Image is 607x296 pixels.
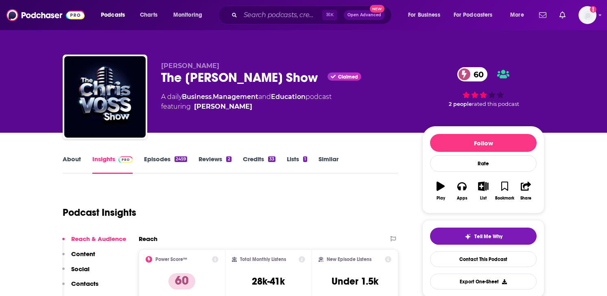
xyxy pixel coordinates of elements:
[168,273,195,289] p: 60
[62,280,98,295] button: Contacts
[451,176,472,206] button: Apps
[579,6,596,24] button: Show profile menu
[212,93,213,101] span: ,
[480,196,487,201] div: List
[430,228,537,245] button: tell me why sparkleTell Me Why
[226,156,231,162] div: 2
[449,101,472,107] span: 2 people
[448,9,504,22] button: open menu
[408,9,440,21] span: For Business
[510,9,524,21] span: More
[71,265,90,273] p: Social
[240,257,286,262] h2: Total Monthly Listens
[303,156,307,162] div: 1
[168,9,213,22] button: open menu
[457,196,467,201] div: Apps
[62,235,126,250] button: Reach & Audience
[161,102,332,112] span: featuring
[140,9,157,21] span: Charts
[268,156,275,162] div: 33
[63,206,136,219] h1: Podcast Insights
[332,275,378,287] h3: Under 1.5k
[63,155,81,174] a: About
[579,6,596,24] span: Logged in as EllaRoseMurphy
[155,257,187,262] h2: Power Score™
[71,250,95,258] p: Content
[504,9,534,22] button: open menu
[175,156,187,162] div: 2459
[430,251,537,267] a: Contact This Podcast
[579,6,596,24] img: User Profile
[402,9,450,22] button: open menu
[226,6,400,24] div: Search podcasts, credits, & more...
[465,233,471,240] img: tell me why sparkle
[161,62,219,70] span: [PERSON_NAME]
[161,92,332,112] div: A daily podcast
[430,274,537,289] button: Export One-Sheet
[92,155,133,174] a: InsightsPodchaser Pro
[71,235,126,243] p: Reach & Audience
[287,155,307,174] a: Lists1
[430,134,537,152] button: Follow
[338,75,358,79] span: Claimed
[101,9,125,21] span: Podcasts
[327,257,371,262] h2: New Episode Listens
[64,56,146,138] img: The Chris Voss Show
[213,93,258,101] a: Management
[520,196,531,201] div: Share
[437,196,445,201] div: Play
[536,8,550,22] a: Show notifications dropdown
[454,9,493,21] span: For Podcasters
[430,155,537,172] div: Rate
[118,156,133,163] img: Podchaser Pro
[344,10,385,20] button: Open AdvancedNew
[199,155,231,174] a: Reviews2
[495,196,514,201] div: Bookmark
[556,8,569,22] a: Show notifications dropdown
[95,9,135,22] button: open menu
[252,275,285,287] h3: 28k-41k
[194,102,252,112] a: Chris Voss
[62,250,95,265] button: Content
[240,9,322,22] input: Search podcasts, credits, & more...
[473,176,494,206] button: List
[474,233,502,240] span: Tell Me Why
[472,101,519,107] span: rated this podcast
[135,9,162,22] a: Charts
[258,93,271,101] span: and
[71,280,98,287] p: Contacts
[271,93,306,101] a: Education
[144,155,187,174] a: Episodes2459
[7,7,85,23] img: Podchaser - Follow, Share and Rate Podcasts
[139,235,157,243] h2: Reach
[347,13,381,17] span: Open Advanced
[322,10,337,20] span: ⌘ K
[182,93,212,101] a: Business
[173,9,202,21] span: Monitoring
[494,176,515,206] button: Bookmark
[430,176,451,206] button: Play
[422,62,544,112] div: 60 2 peoplerated this podcast
[457,67,488,81] a: 60
[319,155,338,174] a: Similar
[465,67,488,81] span: 60
[243,155,275,174] a: Credits33
[515,176,537,206] button: Share
[370,5,384,13] span: New
[590,6,596,13] svg: Email not verified
[62,265,90,280] button: Social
